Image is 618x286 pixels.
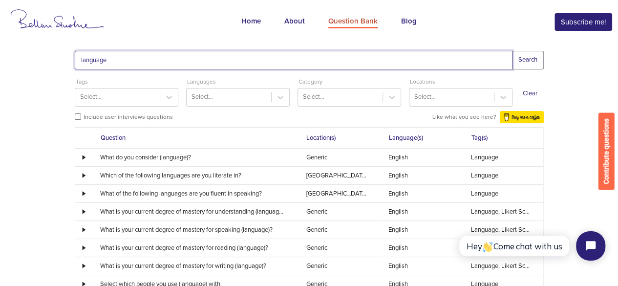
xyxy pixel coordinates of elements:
[461,202,543,220] td: Language, Likert Scale column header Tag(s)
[84,112,173,121] label: Include user interviews questions
[378,202,461,220] td: English column header Language(s)
[500,111,543,123] img: Buy Me A Coffee
[90,184,296,202] td: What of the following languages are you fluent in speaking? column header Question
[241,16,261,28] div: Home
[273,4,317,40] a: About
[90,239,296,257] td: What is your current degree of mastery for reading (language)? column header Question
[378,239,461,257] td: English column header Language(s)
[378,184,461,202] td: English column header Language(s)
[378,166,461,184] td: English column header Language(s)
[90,220,296,239] td: What is your current degree of mastery for speaking (language)? column header Question
[432,110,543,123] a: Like what you see here?
[296,184,378,202] td: United States, Singapore column header Location(s)
[296,166,378,184] td: United States, Singapore column header Location(s)
[296,220,378,239] td: Generic column header Location(s)
[389,134,423,142] span: Language(s)
[90,257,296,275] td: What is your current degree of mastery for writing (language)? column header Question
[90,166,296,184] td: Which of the following languages are you literate in? column header Question
[101,134,126,142] span: Question
[389,4,428,40] a: Blog
[461,220,543,239] td: Language, Likert Scale column header Tag(s)
[516,77,544,110] button: Clear
[554,13,612,31] button: Subscribe me!
[284,16,305,28] div: About
[298,77,322,86] label: category
[328,16,378,28] div: Question Bank
[306,134,336,142] span: Location(s)
[512,51,544,69] button: Search
[432,113,496,120] span: Like what you see here?
[378,149,461,166] td: English column header Language(s)
[401,16,417,28] div: Blog
[303,92,324,102] div: Select...
[461,166,543,184] td: Language column header Tag(s)
[296,149,378,166] td: Generic column header Location(s)
[76,77,88,86] label: tags
[296,239,378,257] td: Generic column header Location(s)
[446,223,614,269] iframe: Tidio Chat
[471,134,488,142] span: Tag(s)
[378,220,461,239] td: English column header Language(s)
[75,51,512,69] input: Search the Question Bank
[410,77,435,86] label: locations
[90,202,296,220] td: What is your current degree of mastery for understanding (language)? column header Question
[461,149,543,166] td: Language column header Tag(s)
[378,257,461,275] td: English column header Language(s)
[598,112,615,190] button: Contribute questions
[317,4,389,40] a: Question Bank
[230,4,273,40] a: Home
[80,92,102,102] div: Select...
[296,257,378,275] td: Generic column header Location(s)
[296,202,378,220] td: Generic column header Location(s)
[90,149,296,166] td: What do you consider (language)? column header Question
[461,184,543,202] td: Language column header Tag(s)
[187,77,216,86] label: languages
[192,92,213,102] div: Select...
[414,92,436,102] div: Select...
